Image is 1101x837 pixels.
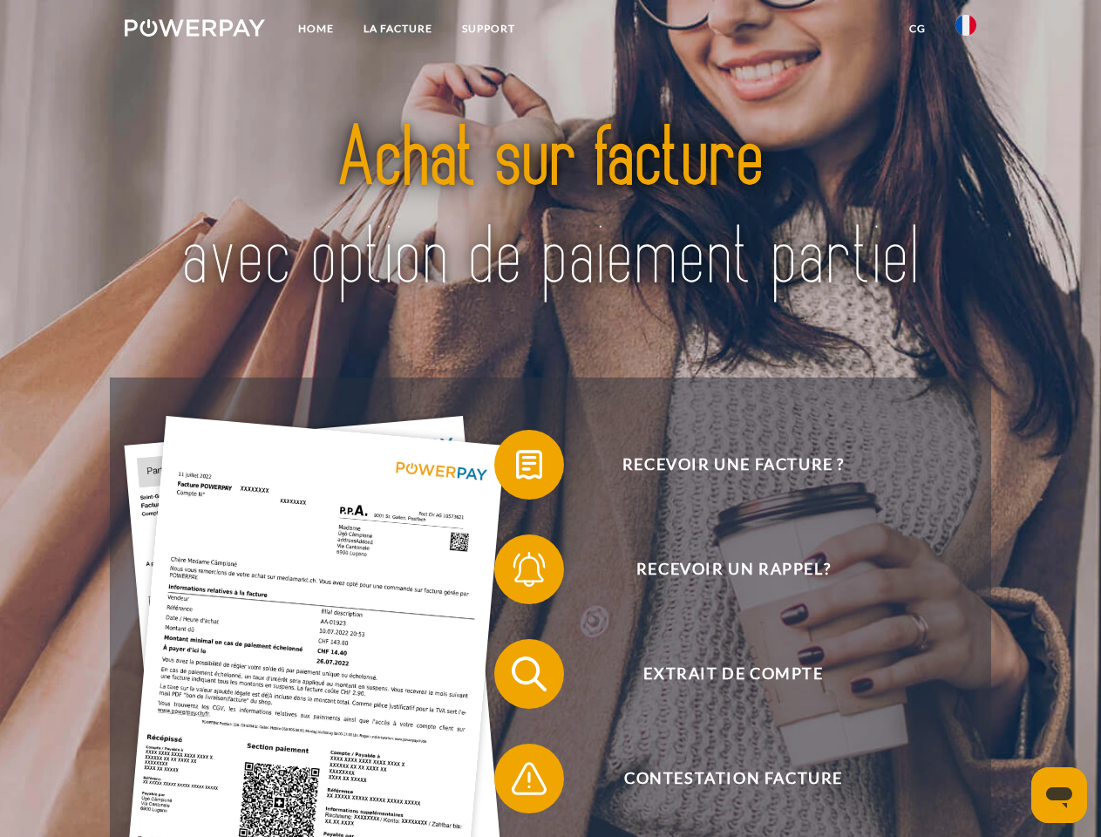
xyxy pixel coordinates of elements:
span: Contestation Facture [520,744,947,813]
img: title-powerpay_fr.svg [167,84,934,334]
img: fr [955,15,976,36]
button: Extrait de compte [494,639,948,709]
span: Recevoir une facture ? [520,430,947,500]
a: Home [283,13,349,44]
button: Contestation Facture [494,744,948,813]
button: Recevoir une facture ? [494,430,948,500]
img: qb_bell.svg [507,548,551,591]
span: Extrait de compte [520,639,947,709]
img: qb_warning.svg [507,757,551,800]
a: CG [894,13,941,44]
img: qb_search.svg [507,652,551,696]
img: qb_bill.svg [507,443,551,487]
span: Recevoir un rappel? [520,534,947,604]
iframe: Bouton de lancement de la fenêtre de messagerie [1031,767,1087,823]
img: logo-powerpay-white.svg [125,19,265,37]
a: LA FACTURE [349,13,447,44]
button: Recevoir un rappel? [494,534,948,604]
a: Support [447,13,530,44]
